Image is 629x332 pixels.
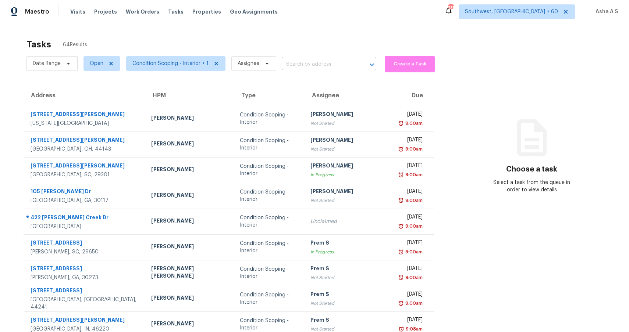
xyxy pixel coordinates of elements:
div: [PERSON_NAME] [151,243,228,252]
th: Address [24,85,145,106]
div: [DATE] [399,265,423,274]
div: Prem S [310,316,388,325]
div: [STREET_ADDRESS][PERSON_NAME] [31,111,139,120]
div: [PERSON_NAME], SC, 29650 [31,248,139,256]
img: Overdue Alarm Icon [398,197,404,204]
span: Visits [70,8,85,15]
span: Geo Assignments [230,8,278,15]
input: Search by address [282,59,356,70]
div: [DATE] [399,316,423,325]
img: Overdue Alarm Icon [398,171,404,178]
div: 422 [PERSON_NAME] Creek Dr [31,214,139,223]
div: Condition Scoping - Interior [240,240,299,255]
img: Overdue Alarm Icon [398,120,404,127]
div: [PERSON_NAME] [151,217,228,226]
div: Not Started [310,197,388,204]
span: Work Orders [126,8,159,15]
div: [GEOGRAPHIC_DATA] [31,223,139,230]
div: [PERSON_NAME] [151,114,228,123]
div: [PERSON_NAME], GA, 30273 [31,274,139,281]
th: Due [394,85,434,106]
div: [PERSON_NAME] [151,140,228,149]
div: [STREET_ADDRESS] [31,287,139,296]
th: Assignee [305,85,394,106]
img: Overdue Alarm Icon [398,145,404,153]
div: Condition Scoping - Interior [240,291,299,306]
div: 9:00am [404,197,423,204]
div: Select a task from the queue in order to view details [489,179,575,194]
div: [GEOGRAPHIC_DATA], OH, 44143 [31,145,139,153]
div: 9:00am [404,223,423,230]
div: [PERSON_NAME] [310,162,388,171]
div: Condition Scoping - Interior [240,188,299,203]
div: [PERSON_NAME] [151,166,228,175]
div: In Progress [310,171,388,178]
div: Prem S [310,290,388,300]
div: [DATE] [399,188,423,197]
div: 9:00am [404,300,423,307]
span: Projects [94,8,117,15]
div: [PERSON_NAME] [151,320,228,329]
div: [DATE] [399,162,423,171]
img: Overdue Alarm Icon [398,300,404,307]
div: In Progress [310,248,388,256]
th: Type [234,85,305,106]
div: 9:00am [404,120,423,127]
div: [STREET_ADDRESS][PERSON_NAME] [31,136,139,145]
h2: Tasks [26,41,51,48]
span: Southwest, [GEOGRAPHIC_DATA] + 60 [465,8,558,15]
div: Unclaimed [310,218,388,225]
div: 9:00am [404,145,423,153]
div: [PERSON_NAME] [310,188,388,197]
div: [PERSON_NAME] [310,136,388,145]
div: Condition Scoping - Interior [240,266,299,280]
button: Open [367,59,377,70]
div: [PERSON_NAME] [151,191,228,201]
span: Properties [192,8,221,15]
div: 9:00am [404,171,423,178]
span: Date Range [33,60,61,67]
div: [DATE] [399,239,423,248]
img: Overdue Alarm Icon [398,248,404,256]
div: Condition Scoping - Interior [240,163,299,177]
div: 105 [PERSON_NAME] Dr [31,188,139,197]
img: Overdue Alarm Icon [398,223,404,230]
div: [DATE] [399,111,423,120]
div: Condition Scoping - Interior [240,137,299,152]
div: Not Started [310,300,388,307]
div: [PERSON_NAME] [310,111,388,120]
div: Not Started [310,274,388,281]
div: [STREET_ADDRESS][PERSON_NAME] [31,316,139,325]
div: [GEOGRAPHIC_DATA], GA, 30117 [31,197,139,204]
div: [US_STATE][GEOGRAPHIC_DATA] [31,120,139,127]
div: Condition Scoping - Interior [240,317,299,332]
div: [STREET_ADDRESS] [31,265,139,274]
span: Condition Scoping - Interior + 1 [132,60,209,67]
button: Create a Task [385,56,435,72]
div: [PERSON_NAME] [PERSON_NAME] [151,265,228,281]
span: Open [90,60,103,67]
img: Overdue Alarm Icon [398,274,404,281]
div: Condition Scoping - Interior [240,214,299,229]
div: 9:00am [404,248,423,256]
div: [DATE] [399,290,423,300]
div: [PERSON_NAME] [151,294,228,303]
div: 735 [448,4,453,12]
div: Condition Scoping - Interior [240,111,299,126]
span: 64 Results [63,41,87,48]
div: Prem S [310,265,388,274]
th: HPM [145,85,234,106]
div: 9:00am [404,274,423,281]
span: Create a Task [388,60,431,68]
div: [GEOGRAPHIC_DATA], SC, 29301 [31,171,139,178]
div: [DATE] [399,136,423,145]
div: [STREET_ADDRESS][PERSON_NAME] [31,162,139,171]
div: Prem S [310,239,388,248]
div: [STREET_ADDRESS] [31,239,139,248]
div: Not Started [310,120,388,127]
div: [GEOGRAPHIC_DATA], [GEOGRAPHIC_DATA], 44241 [31,296,139,311]
h3: Choose a task [506,166,557,173]
span: Asha A S [593,8,618,15]
div: Not Started [310,145,388,153]
span: Tasks [168,9,184,14]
